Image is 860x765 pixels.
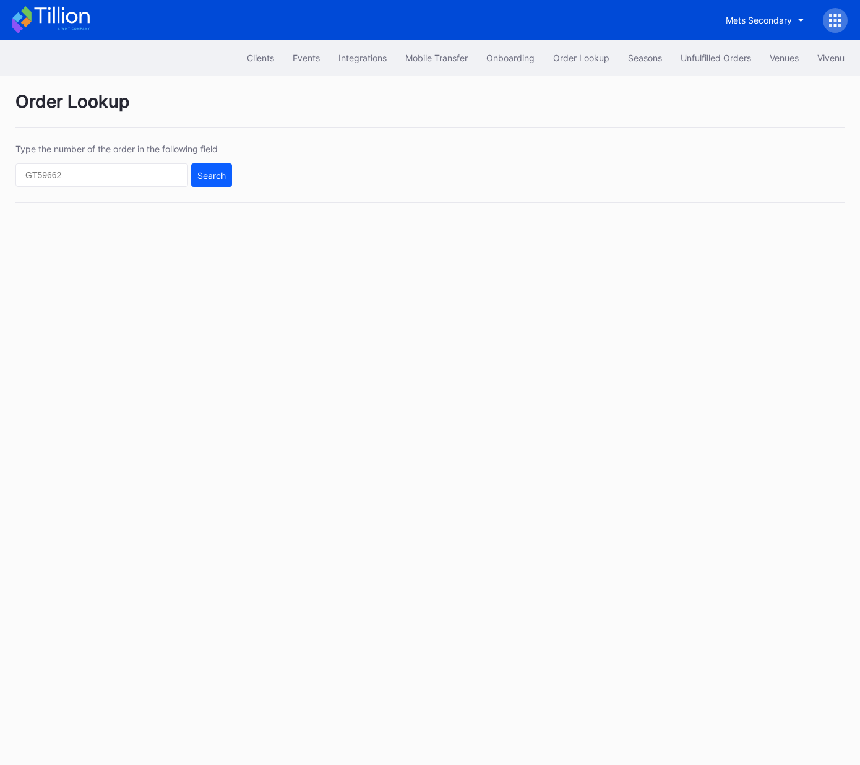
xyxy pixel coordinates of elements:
div: Mobile Transfer [405,53,468,63]
button: Seasons [619,46,671,69]
div: Seasons [628,53,662,63]
div: Type the number of the order in the following field [15,144,232,154]
div: Order Lookup [15,91,845,128]
div: Integrations [338,53,387,63]
button: Search [191,163,232,187]
div: Onboarding [486,53,535,63]
div: Vivenu [817,53,845,63]
button: Mobile Transfer [396,46,477,69]
button: Onboarding [477,46,544,69]
button: Unfulfilled Orders [671,46,760,69]
div: Clients [247,53,274,63]
div: Events [293,53,320,63]
button: Clients [238,46,283,69]
button: Events [283,46,329,69]
input: GT59662 [15,163,188,187]
div: Search [197,170,226,181]
button: Integrations [329,46,396,69]
button: Vivenu [808,46,854,69]
div: Mets Secondary [726,15,792,25]
div: Unfulfilled Orders [681,53,751,63]
button: Mets Secondary [716,9,814,32]
div: Order Lookup [553,53,609,63]
button: Order Lookup [544,46,619,69]
button: Venues [760,46,808,69]
div: Venues [770,53,799,63]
